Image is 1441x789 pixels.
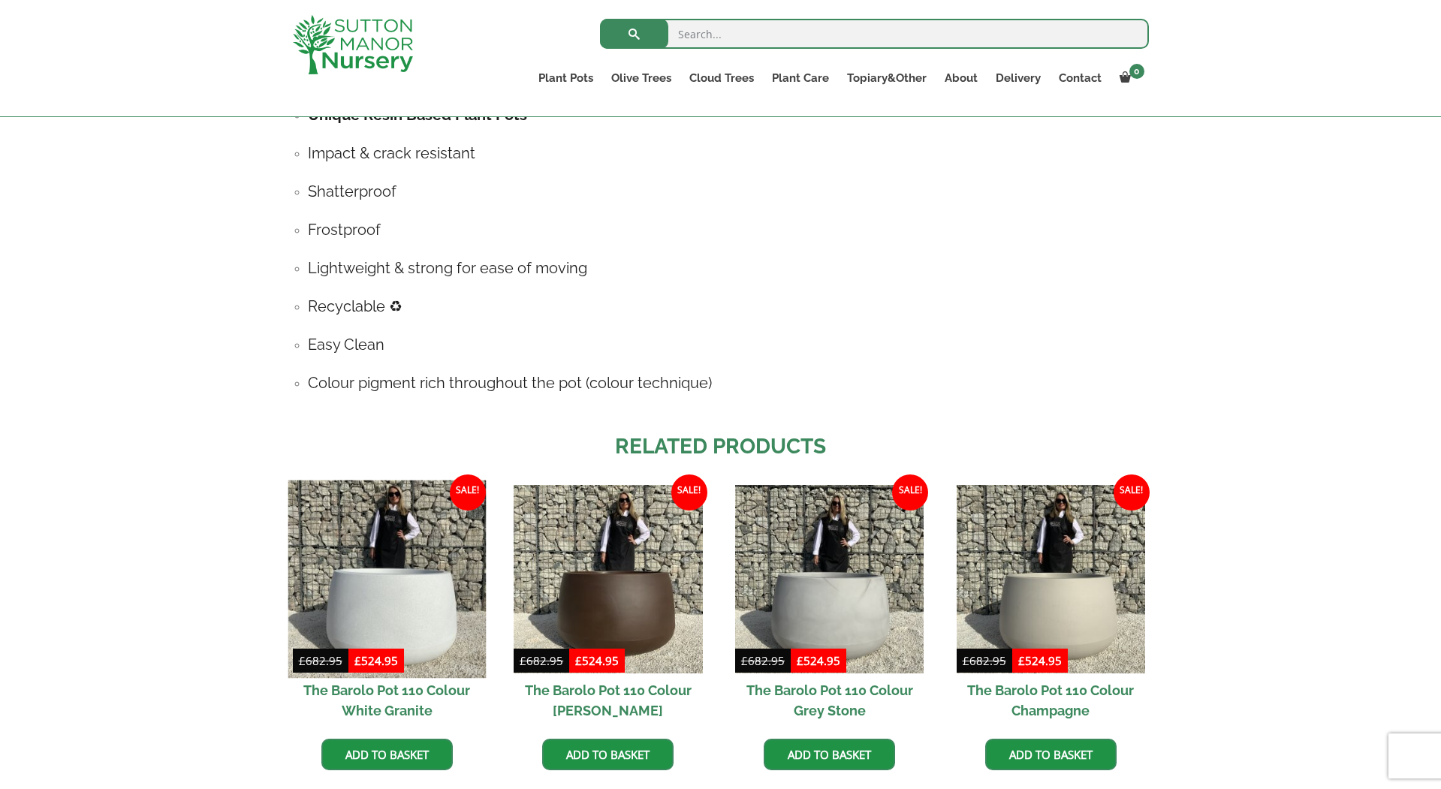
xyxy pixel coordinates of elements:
h4: Easy Clean [308,333,1149,357]
a: 0 [1111,68,1149,89]
img: The Barolo Pot 110 Colour Champagne [957,485,1145,673]
img: The Barolo Pot 110 Colour Mocha Brown [514,485,702,673]
span: £ [354,653,361,668]
a: Olive Trees [602,68,680,89]
h4: Recyclable ♻ [308,295,1149,318]
bdi: 524.95 [797,653,840,668]
h2: Related products [293,431,1149,462]
span: £ [741,653,748,668]
a: Add to basket: “The Barolo Pot 110 Colour Mocha Brown” [542,739,674,770]
a: About [936,68,987,89]
a: Plant Pots [529,68,602,89]
a: Topiary&Other [838,68,936,89]
a: Sale! The Barolo Pot 110 Colour [PERSON_NAME] [514,485,702,727]
span: Sale! [450,474,486,510]
span: £ [963,653,969,668]
span: £ [797,653,803,668]
span: Sale! [671,474,707,510]
a: Cloud Trees [680,68,763,89]
bdi: 682.95 [963,653,1006,668]
h2: The Barolo Pot 110 Colour White Granite [293,673,481,727]
a: Add to basket: “The Barolo Pot 110 Colour Champagne” [985,739,1117,770]
span: Sale! [1114,474,1150,510]
h4: Shatterproof [308,180,1149,203]
a: Sale! The Barolo Pot 110 Colour Champagne [957,485,1145,727]
bdi: 524.95 [1018,653,1062,668]
span: Sale! [892,474,928,510]
a: Sale! The Barolo Pot 110 Colour Grey Stone [735,485,924,727]
a: Sale! The Barolo Pot 110 Colour White Granite [293,485,481,727]
input: Search... [600,19,1149,49]
a: Add to basket: “The Barolo Pot 110 Colour White Granite” [321,739,453,770]
img: The Barolo Pot 110 Colour White Granite [288,480,486,678]
bdi: 524.95 [575,653,619,668]
h2: The Barolo Pot 110 Colour Grey Stone [735,673,924,727]
h4: Frostproof [308,218,1149,242]
h4: Lightweight & strong for ease of moving [308,257,1149,280]
a: Add to basket: “The Barolo Pot 110 Colour Grey Stone” [764,739,895,770]
span: 0 [1129,64,1144,79]
img: logo [293,15,413,74]
bdi: 682.95 [520,653,563,668]
h2: The Barolo Pot 110 Colour [PERSON_NAME] [514,673,702,727]
a: Delivery [987,68,1050,89]
a: Plant Care [763,68,838,89]
span: £ [1018,653,1025,668]
span: £ [575,653,582,668]
strong: Unique Resin Based Plant Pots [308,106,527,124]
h4: Impact & crack resistant [308,142,1149,165]
a: Contact [1050,68,1111,89]
h2: The Barolo Pot 110 Colour Champagne [957,673,1145,727]
span: £ [299,653,306,668]
span: £ [520,653,526,668]
bdi: 524.95 [354,653,398,668]
bdi: 682.95 [299,653,342,668]
img: The Barolo Pot 110 Colour Grey Stone [735,485,924,673]
bdi: 682.95 [741,653,785,668]
h4: Colour pigment rich throughout the pot (colour technique) [308,372,1149,395]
